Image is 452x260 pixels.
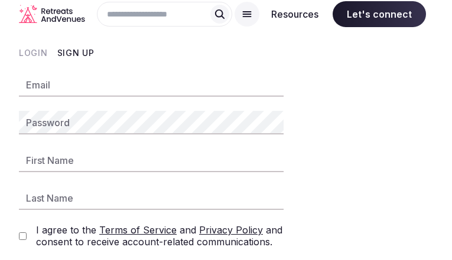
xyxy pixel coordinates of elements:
[19,47,48,59] button: Login
[99,224,177,236] a: Terms of Service
[19,5,85,23] svg: Retreats and Venues company logo
[36,224,284,248] label: I agree to the and and consent to receive account-related communications.
[19,5,85,23] a: Visit the homepage
[199,224,263,236] a: Privacy Policy
[333,1,426,27] span: Let's connect
[57,47,95,59] button: Sign Up
[262,1,328,27] button: Resources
